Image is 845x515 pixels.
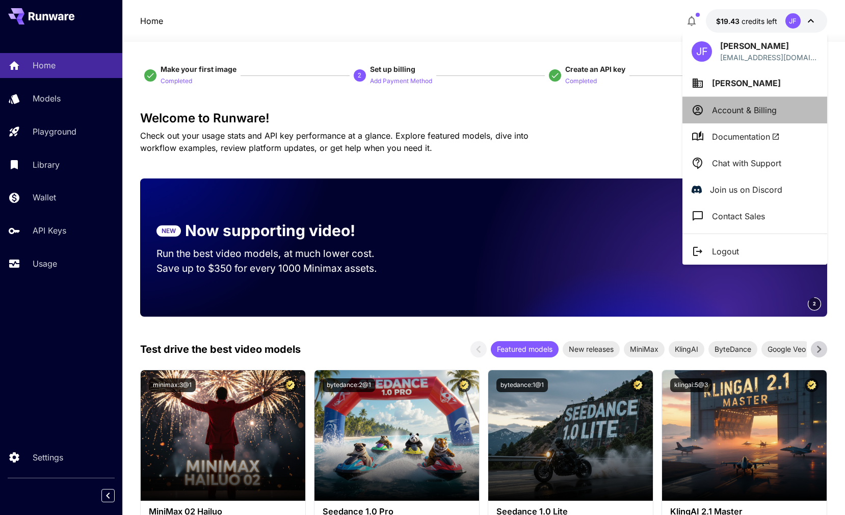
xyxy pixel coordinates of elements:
[682,70,827,96] button: [PERSON_NAME]
[712,104,777,116] p: Account & Billing
[712,78,781,88] span: [PERSON_NAME]
[720,52,818,63] p: [EMAIL_ADDRESS][DOMAIN_NAME]
[720,52,818,63] div: joerg.fritschi@hin.ch
[720,40,818,52] p: [PERSON_NAME]
[710,184,782,196] p: Join us on Discord
[692,41,712,62] div: JF
[712,157,781,169] p: Chat with Support
[712,131,780,143] span: Documentation
[712,245,739,257] p: Logout
[712,210,765,222] p: Contact Sales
